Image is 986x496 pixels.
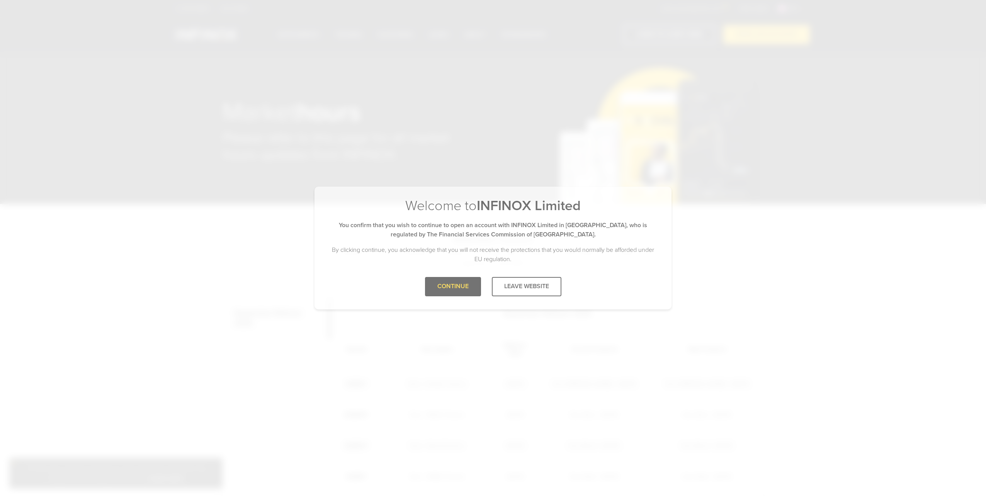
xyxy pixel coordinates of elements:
[492,277,561,296] div: LEAVE WEBSITE
[477,197,581,214] strong: INFINOX Limited
[339,221,647,238] strong: You confirm that you wish to continue to open an account with INFINOX Limited in [GEOGRAPHIC_DATA...
[330,245,656,264] p: By clicking continue, you acknowledge that you will not receive the protections that you would no...
[330,197,656,214] p: Welcome to
[425,277,481,296] div: CONTINUE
